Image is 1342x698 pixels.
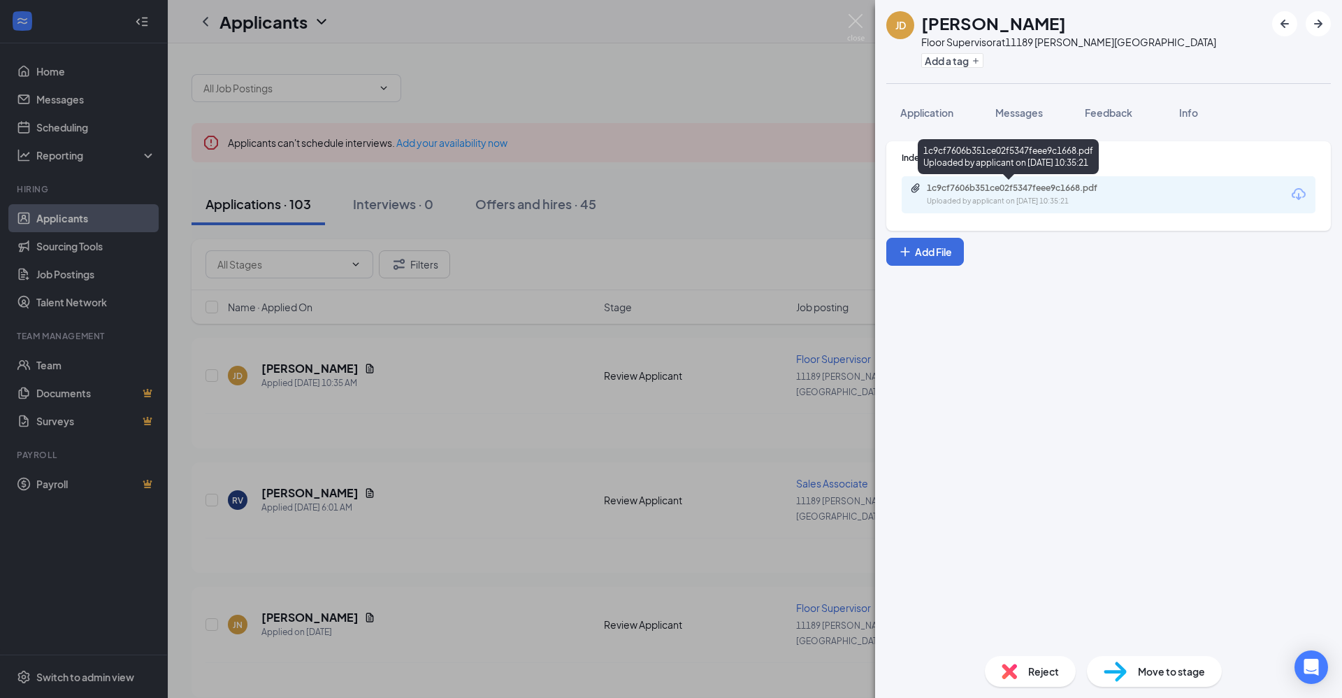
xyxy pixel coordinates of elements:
[1290,186,1307,203] svg: Download
[927,196,1137,207] div: Uploaded by applicant on [DATE] 10:35:21
[921,35,1216,49] div: Floor Supervisor at 11189 [PERSON_NAME][GEOGRAPHIC_DATA]
[898,245,912,259] svg: Plus
[972,57,980,65] svg: Plus
[995,106,1043,119] span: Messages
[902,152,1315,164] div: Indeed Resume
[927,183,1123,194] div: 1c9cf7606b351ce02f5347feee9c1668.pdf
[910,183,1137,207] a: Paperclip1c9cf7606b351ce02f5347feee9c1668.pdfUploaded by applicant on [DATE] 10:35:21
[1085,106,1132,119] span: Feedback
[921,11,1066,35] h1: [PERSON_NAME]
[1294,650,1328,684] div: Open Intercom Messenger
[921,53,983,68] button: PlusAdd a tag
[910,183,921,194] svg: Paperclip
[1276,15,1293,32] svg: ArrowLeftNew
[900,106,953,119] span: Application
[1272,11,1297,36] button: ArrowLeftNew
[1028,664,1059,679] span: Reject
[1179,106,1198,119] span: Info
[1138,664,1205,679] span: Move to stage
[1306,11,1331,36] button: ArrowRight
[918,139,1099,174] div: 1c9cf7606b351ce02f5347feee9c1668.pdf Uploaded by applicant on [DATE] 10:35:21
[895,18,906,32] div: JD
[886,238,964,266] button: Add FilePlus
[1310,15,1327,32] svg: ArrowRight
